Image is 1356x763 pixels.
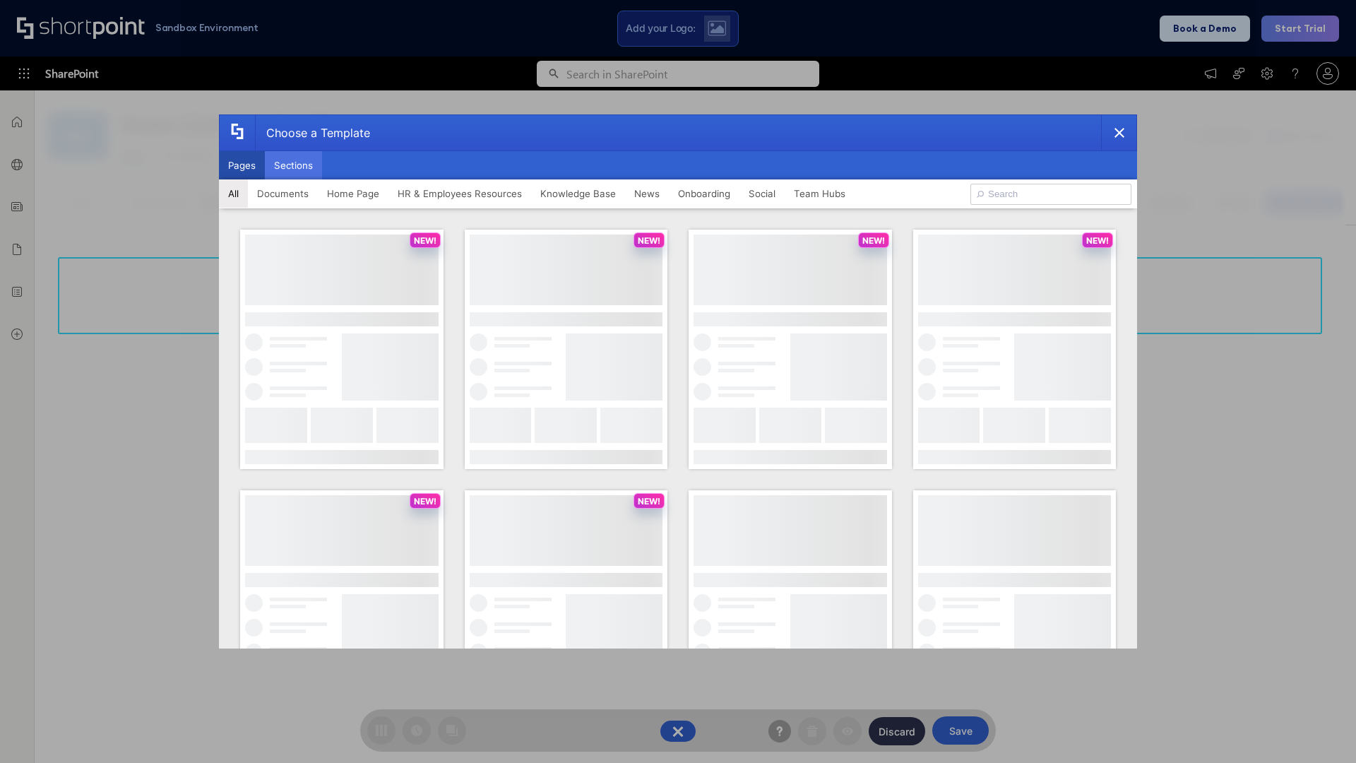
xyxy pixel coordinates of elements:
[219,179,248,208] button: All
[414,235,436,246] p: NEW!
[669,179,739,208] button: Onboarding
[739,179,785,208] button: Social
[414,496,436,507] p: NEW!
[248,179,318,208] button: Documents
[265,151,322,179] button: Sections
[255,115,370,150] div: Choose a Template
[1102,599,1356,763] iframe: Chat Widget
[388,179,531,208] button: HR & Employees Resources
[785,179,855,208] button: Team Hubs
[625,179,669,208] button: News
[1086,235,1109,246] p: NEW!
[318,179,388,208] button: Home Page
[531,179,625,208] button: Knowledge Base
[638,496,660,507] p: NEW!
[638,235,660,246] p: NEW!
[862,235,885,246] p: NEW!
[970,184,1131,205] input: Search
[219,114,1137,649] div: template selector
[219,151,265,179] button: Pages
